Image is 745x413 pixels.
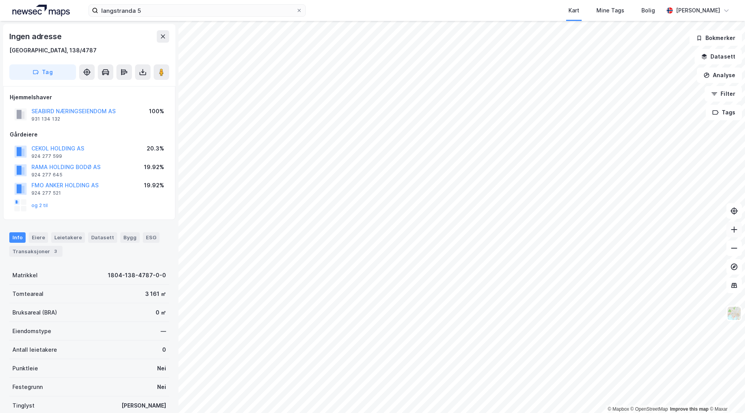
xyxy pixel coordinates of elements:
[690,30,742,46] button: Bokmerker
[676,6,720,15] div: [PERSON_NAME]
[705,86,742,102] button: Filter
[88,232,117,242] div: Datasett
[9,30,63,43] div: Ingen adresse
[12,308,57,317] div: Bruksareal (BRA)
[631,406,668,412] a: OpenStreetMap
[12,289,43,299] div: Tomteareal
[108,271,166,280] div: 1804-138-4787-0-0
[9,64,76,80] button: Tag
[143,232,159,242] div: ESG
[156,308,166,317] div: 0 ㎡
[695,49,742,64] button: Datasett
[52,247,59,255] div: 3
[147,144,164,153] div: 20.3%
[121,401,166,410] div: [PERSON_NAME]
[149,107,164,116] div: 100%
[12,5,70,16] img: logo.a4113a55bc3d86da70a041830d287a7e.svg
[12,271,38,280] div: Matrikkel
[51,232,85,242] div: Leietakere
[12,327,51,336] div: Eiendomstype
[31,190,61,196] div: 924 277 521
[12,364,38,373] div: Punktleie
[31,116,60,122] div: 931 134 132
[144,162,164,172] div: 19.92%
[706,105,742,120] button: Tags
[568,6,579,15] div: Kart
[706,376,745,413] div: Kontrollprogram for chat
[12,382,43,392] div: Festegrunn
[145,289,166,299] div: 3 161 ㎡
[12,401,35,410] div: Tinglyst
[161,327,166,336] div: —
[10,93,169,102] div: Hjemmelshaver
[9,46,97,55] div: [GEOGRAPHIC_DATA], 138/4787
[12,345,57,354] div: Antall leietakere
[706,376,745,413] iframe: Chat Widget
[157,364,166,373] div: Nei
[596,6,624,15] div: Mine Tags
[31,172,62,178] div: 924 277 645
[9,246,62,257] div: Transaksjoner
[670,406,709,412] a: Improve this map
[98,5,296,16] input: Søk på adresse, matrikkel, gårdeiere, leietakere eller personer
[31,153,62,159] div: 924 277 599
[608,406,629,412] a: Mapbox
[727,306,742,321] img: Z
[9,232,26,242] div: Info
[157,382,166,392] div: Nei
[162,345,166,354] div: 0
[641,6,655,15] div: Bolig
[10,130,169,139] div: Gårdeiere
[120,232,140,242] div: Bygg
[29,232,48,242] div: Eiere
[697,67,742,83] button: Analyse
[144,181,164,190] div: 19.92%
